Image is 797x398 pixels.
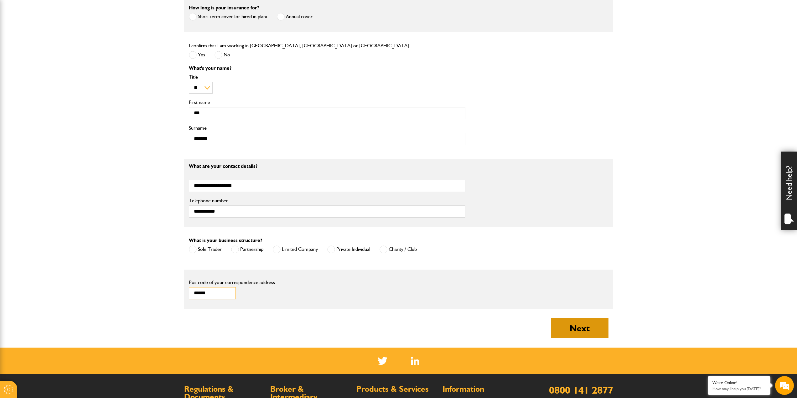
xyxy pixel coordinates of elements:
label: I confirm that I am working in [GEOGRAPHIC_DATA], [GEOGRAPHIC_DATA] or [GEOGRAPHIC_DATA] [189,43,409,48]
textarea: Type your message and hit 'Enter' [8,113,114,188]
img: Linked In [411,357,419,365]
h2: Products & Services [356,385,436,393]
p: How may I help you today? [712,386,766,391]
label: Annual cover [277,13,313,21]
label: Telephone number [189,198,465,203]
label: How long is your insurance for? [189,5,259,10]
label: Private Individual [327,246,370,253]
div: Minimize live chat window [103,3,118,18]
label: Title [189,75,465,80]
label: Short term cover for hired in plant [189,13,267,21]
h2: Information [442,385,522,393]
em: Start Chat [85,193,114,201]
button: Next [551,318,608,338]
input: Enter your last name [8,58,114,72]
label: Yes [189,51,205,59]
label: No [215,51,230,59]
label: Postcode of your correspondence address [189,280,284,285]
label: Surname [189,126,465,131]
label: Limited Company [273,246,318,253]
label: Partnership [231,246,263,253]
img: Twitter [378,357,387,365]
a: LinkedIn [411,357,419,365]
input: Enter your email address [8,76,114,90]
div: We're Online! [712,380,766,385]
input: Enter your phone number [8,95,114,109]
a: 0800 141 2877 [549,384,613,396]
label: First name [189,100,465,105]
p: What are your contact details? [189,164,465,169]
label: What is your business structure? [189,238,262,243]
img: d_20077148190_company_1631870298795_20077148190 [11,35,26,44]
label: Charity / Club [380,246,417,253]
div: Need help? [781,152,797,230]
div: Chat with us now [33,35,105,43]
p: What's your name? [189,66,465,71]
label: Sole Trader [189,246,222,253]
